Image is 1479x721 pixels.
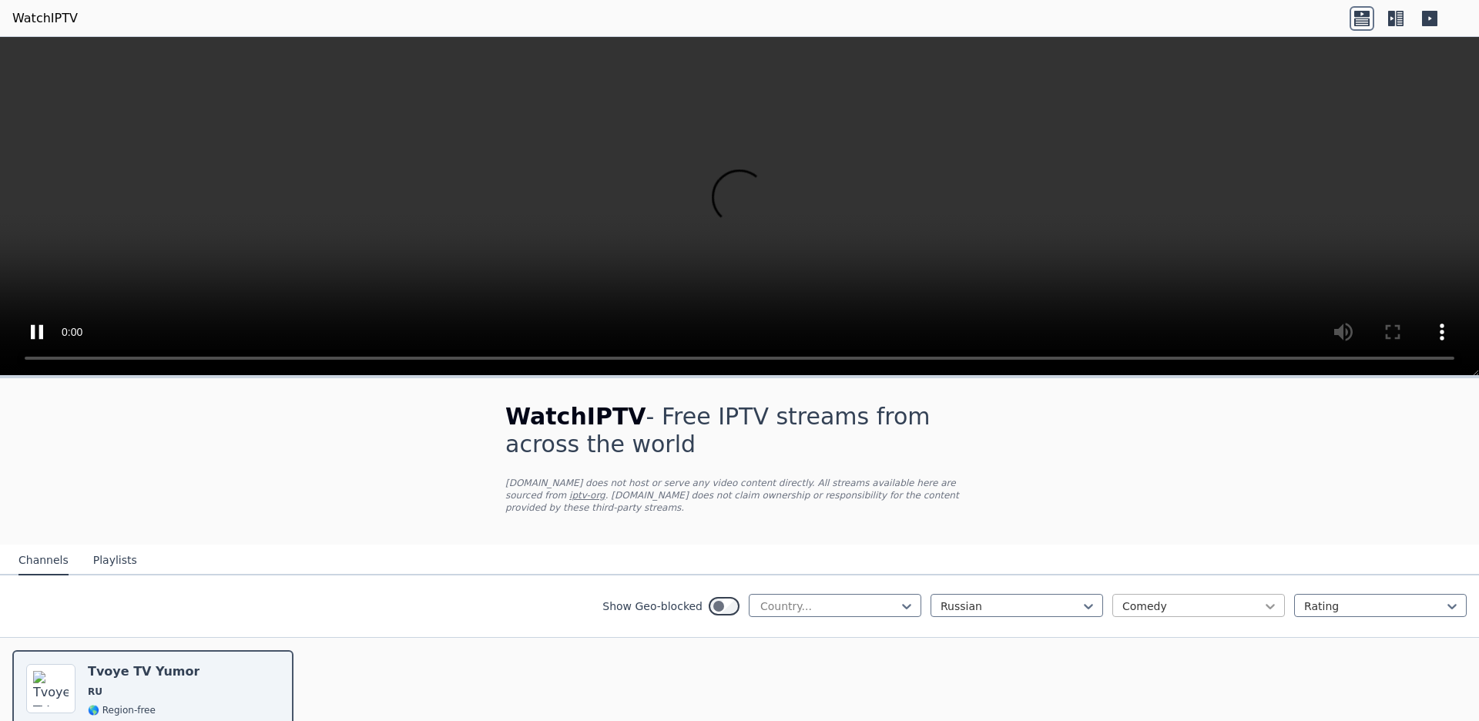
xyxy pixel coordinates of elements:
a: iptv-org [569,490,605,501]
span: WatchIPTV [505,403,646,430]
a: WatchIPTV [12,9,78,28]
button: Playlists [93,546,137,575]
span: 🌎 Region-free [88,704,156,716]
span: RU [88,686,102,698]
label: Show Geo-blocked [602,599,703,614]
button: Channels [18,546,69,575]
h6: Tvoye TV Yumor [88,664,200,679]
img: Tvoye TV Yumor [26,664,75,713]
p: [DOMAIN_NAME] does not host or serve any video content directly. All streams available here are s... [505,477,974,514]
h1: - Free IPTV streams from across the world [505,403,974,458]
